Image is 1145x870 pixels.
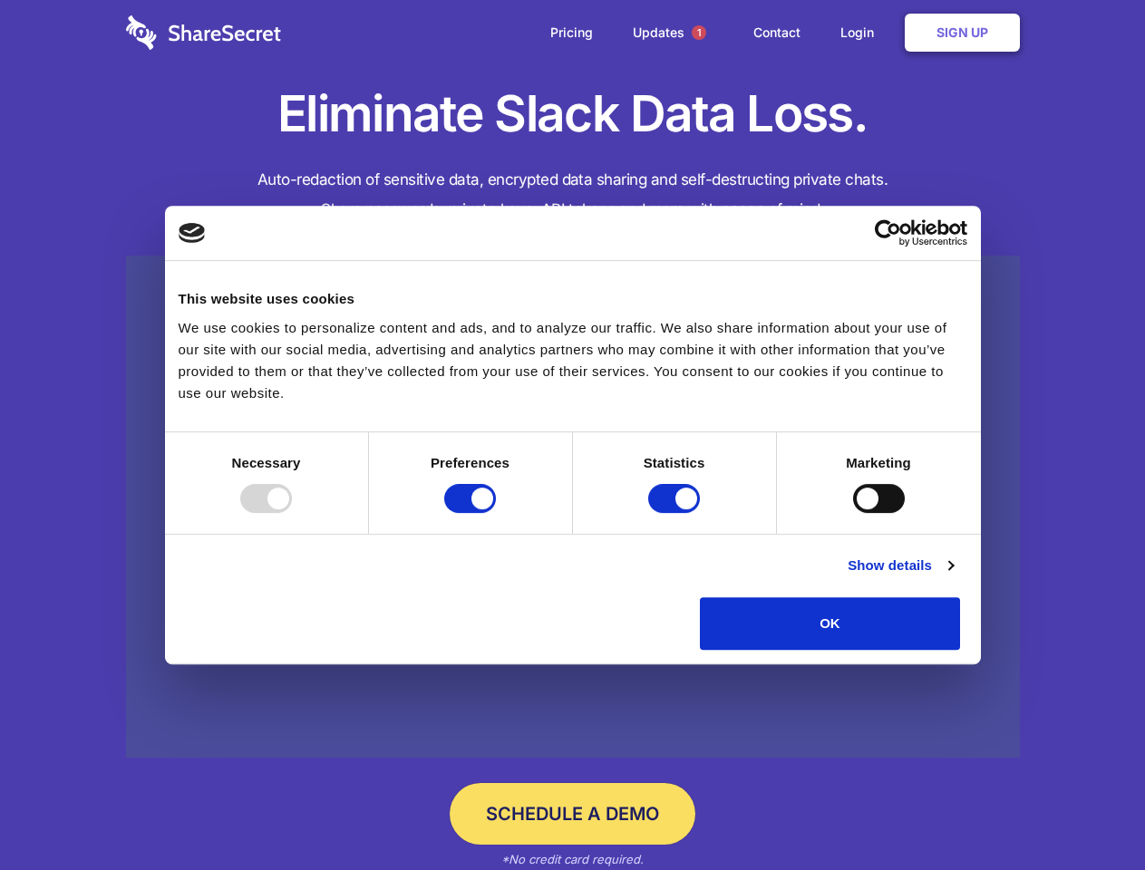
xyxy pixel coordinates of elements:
strong: Statistics [644,455,705,470]
strong: Marketing [846,455,911,470]
a: Show details [848,555,953,576]
div: This website uses cookies [179,288,967,310]
h4: Auto-redaction of sensitive data, encrypted data sharing and self-destructing private chats. Shar... [126,165,1020,225]
a: Schedule a Demo [450,783,695,845]
a: Sign Up [905,14,1020,52]
span: 1 [692,25,706,40]
img: logo [179,223,206,243]
strong: Preferences [431,455,509,470]
img: logo-wordmark-white-trans-d4663122ce5f474addd5e946df7df03e33cb6a1c49d2221995e7729f52c070b2.svg [126,15,281,50]
a: Usercentrics Cookiebot - opens in a new window [809,219,967,246]
a: Wistia video thumbnail [126,256,1020,759]
a: Login [822,5,901,61]
button: OK [700,597,960,650]
div: We use cookies to personalize content and ads, and to analyze our traffic. We also share informat... [179,317,967,404]
strong: Necessary [232,455,301,470]
a: Contact [735,5,819,61]
em: *No credit card required. [501,852,644,866]
a: Pricing [532,5,611,61]
h1: Eliminate Slack Data Loss. [126,82,1020,147]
